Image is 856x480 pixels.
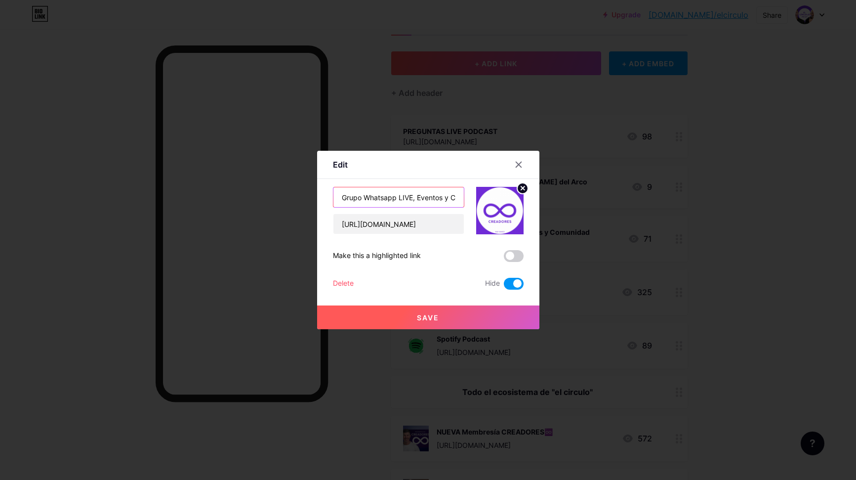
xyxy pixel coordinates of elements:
[485,278,500,290] span: Hide
[317,305,539,329] button: Save
[476,187,524,234] img: link_thumbnail
[333,278,354,290] div: Delete
[333,250,421,262] div: Make this a highlighted link
[333,214,464,234] input: URL
[417,313,439,322] span: Save
[333,187,464,207] input: Title
[333,159,348,171] div: Edit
